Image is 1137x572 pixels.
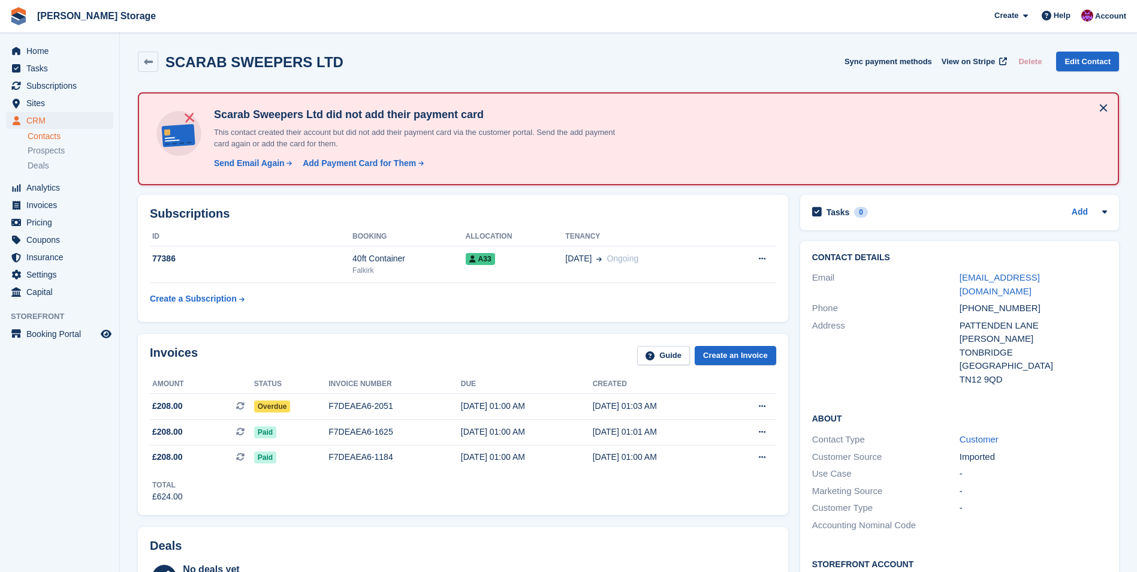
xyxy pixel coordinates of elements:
a: [EMAIL_ADDRESS][DOMAIN_NAME] [960,272,1040,296]
h2: Storefront Account [812,558,1107,570]
a: Prospects [28,144,113,157]
div: Total [152,480,183,490]
a: Guide [637,346,690,366]
a: Deals [28,159,113,172]
span: £208.00 [152,451,183,463]
div: [PHONE_NUMBER] [960,302,1107,315]
div: Add Payment Card for Them [303,157,416,170]
a: menu [6,231,113,248]
span: Capital [26,284,98,300]
a: menu [6,179,113,196]
a: menu [6,249,113,266]
div: Address [812,319,960,387]
a: Create a Subscription [150,288,245,310]
h4: Scarab Sweepers Ltd did not add their payment card [209,108,629,122]
a: [PERSON_NAME] Storage [32,6,161,26]
div: Falkirk [352,265,466,276]
a: Preview store [99,327,113,341]
span: Help [1054,10,1070,22]
a: Create an Invoice [695,346,776,366]
div: TN12 9QD [960,373,1107,387]
a: View on Stripe [937,52,1009,71]
span: A33 [466,253,495,265]
div: [PERSON_NAME] [960,332,1107,346]
th: Due [461,375,593,394]
span: Deals [28,160,49,171]
a: menu [6,95,113,112]
a: Contacts [28,131,113,142]
th: Amount [150,375,254,394]
div: 40ft Container [352,252,466,265]
div: [DATE] 01:00 AM [593,451,725,463]
h2: Invoices [150,346,198,366]
a: menu [6,77,113,94]
a: Add Payment Card for Them [298,157,425,170]
span: £208.00 [152,400,183,413]
a: menu [6,197,113,213]
div: [DATE] 01:00 AM [461,400,593,413]
h2: Deals [150,539,182,553]
span: Tasks [26,60,98,77]
div: PATTENDEN LANE [960,319,1107,333]
a: menu [6,60,113,77]
div: TONBRIDGE [960,346,1107,360]
span: Account [1095,10,1126,22]
div: Email [812,271,960,298]
span: CRM [26,112,98,129]
a: menu [6,214,113,231]
th: ID [150,227,352,246]
div: - [960,484,1107,498]
div: - [960,501,1107,515]
th: Booking [352,227,466,246]
span: Create [994,10,1018,22]
h2: Tasks [827,207,850,218]
span: Pricing [26,214,98,231]
div: Customer Source [812,450,960,464]
a: Edit Contact [1056,52,1119,71]
a: menu [6,284,113,300]
th: Tenancy [565,227,722,246]
span: Ongoing [607,254,638,263]
div: [DATE] 01:00 AM [461,426,593,438]
div: Imported [960,450,1107,464]
h2: Contact Details [812,253,1107,263]
div: Accounting Nominal Code [812,519,960,532]
div: - [960,467,1107,481]
div: F7DEAEA6-2051 [328,400,461,413]
span: Booking Portal [26,326,98,342]
div: [GEOGRAPHIC_DATA] [960,359,1107,373]
span: [DATE] [565,252,592,265]
h2: Subscriptions [150,207,776,221]
div: Contact Type [812,433,960,447]
button: Delete [1014,52,1046,71]
img: stora-icon-8386f47178a22dfd0bd8f6a31ec36ba5ce8667c1dd55bd0f319d3a0aa187defe.svg [10,7,28,25]
div: Marketing Source [812,484,960,498]
div: 0 [854,207,868,218]
h2: SCARAB SWEEPERS LTD [165,54,343,70]
div: 77386 [150,252,352,265]
div: Send Email Again [214,157,285,170]
div: [DATE] 01:03 AM [593,400,725,413]
span: Coupons [26,231,98,248]
div: [DATE] 01:01 AM [593,426,725,438]
th: Status [254,375,329,394]
span: £208.00 [152,426,183,438]
div: Create a Subscription [150,293,237,305]
span: Overdue [254,401,291,413]
div: Customer Type [812,501,960,515]
a: Add [1072,206,1088,219]
h2: About [812,412,1107,424]
div: F7DEAEA6-1625 [328,426,461,438]
a: menu [6,112,113,129]
span: Subscriptions [26,77,98,94]
div: Phone [812,302,960,315]
span: Prospects [28,145,65,156]
a: menu [6,266,113,283]
a: Customer [960,434,999,444]
th: Allocation [466,227,566,246]
div: [DATE] 01:00 AM [461,451,593,463]
a: menu [6,326,113,342]
button: Sync payment methods [845,52,932,71]
span: Settings [26,266,98,283]
span: Invoices [26,197,98,213]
